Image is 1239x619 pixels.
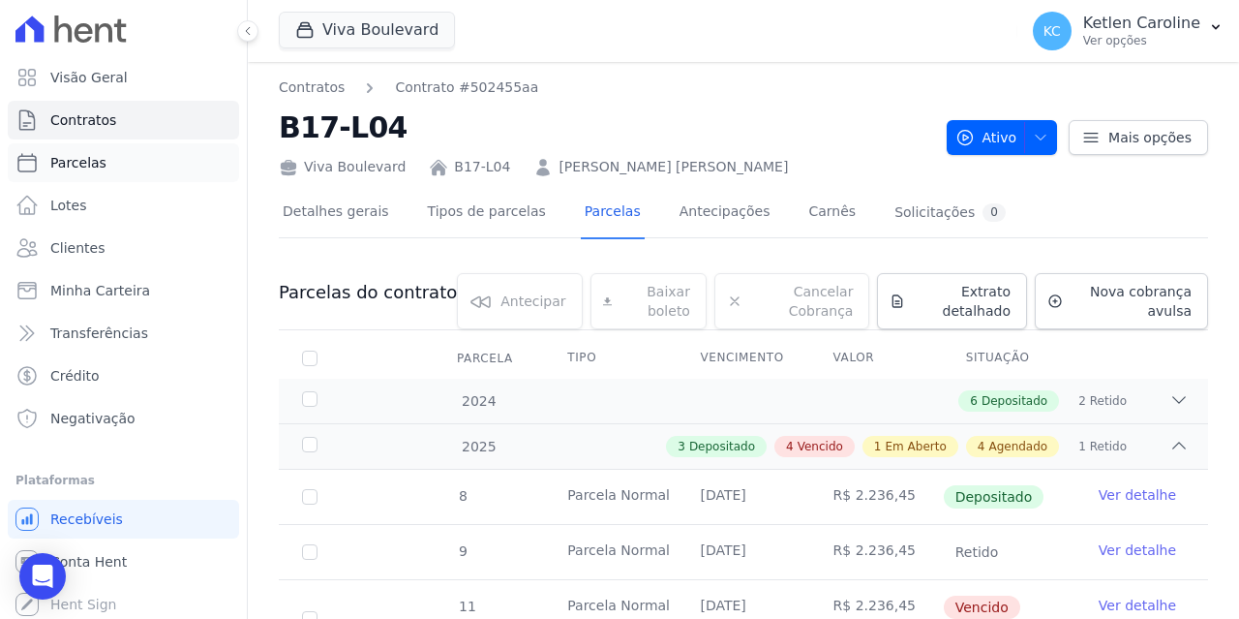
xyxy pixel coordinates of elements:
span: 9 [457,543,468,559]
a: Contrato #502455aa [395,77,538,98]
nav: Breadcrumb [279,77,538,98]
a: Ver detalhe [1099,541,1176,560]
span: Negativação [50,409,136,428]
span: Retido [944,541,1011,564]
span: Vencido [944,596,1020,619]
a: Parcelas [8,143,239,182]
div: Plataformas [15,469,231,492]
span: Retido [1090,438,1127,455]
h3: Parcelas do contrato [279,281,457,304]
span: 4 [786,438,794,455]
div: Open Intercom Messenger [19,553,66,600]
a: Nova cobrança avulsa [1035,273,1208,329]
a: Ver detalhe [1099,485,1176,505]
button: KC Ketlen Caroline Ver opções [1017,4,1239,58]
a: Tipos de parcelas [424,188,550,239]
span: Clientes [50,238,105,258]
span: Visão Geral [50,68,128,87]
span: Transferências [50,324,148,343]
a: Transferências [8,314,239,353]
a: Minha Carteira [8,271,239,310]
a: Parcelas [581,188,645,239]
p: Ver opções [1083,33,1200,48]
span: Retido [1090,392,1127,410]
span: 1 [1078,438,1086,455]
a: Antecipações [676,188,774,239]
td: Parcela Normal [544,525,677,579]
span: Nova cobrança avulsa [1071,282,1192,321]
span: Crédito [50,366,100,386]
a: [PERSON_NAME] [PERSON_NAME] [559,157,788,177]
span: Depositado [689,438,755,455]
button: Ativo [947,120,1058,155]
td: R$ 2.236,45 [810,525,943,579]
a: Crédito [8,356,239,395]
td: [DATE] [677,525,809,579]
a: Mais opções [1069,120,1208,155]
span: 3 [678,438,685,455]
td: [DATE] [677,470,809,524]
th: Tipo [544,338,677,379]
a: Negativação [8,399,239,438]
td: R$ 2.236,45 [810,470,943,524]
th: Vencimento [677,338,809,379]
a: Clientes [8,229,239,267]
a: Contratos [8,101,239,139]
input: Só é possível selecionar pagamentos em aberto [302,489,317,505]
button: Viva Boulevard [279,12,455,48]
a: Carnês [804,188,860,239]
span: Agendado [988,438,1047,455]
a: B17-L04 [454,157,510,177]
p: Ketlen Caroline [1083,14,1200,33]
span: KC [1043,24,1061,38]
span: Em Aberto [886,438,947,455]
span: Minha Carteira [50,281,150,300]
span: Ativo [955,120,1017,155]
a: Contratos [279,77,345,98]
span: Depositado [982,392,1047,410]
span: 1 [874,438,882,455]
div: Viva Boulevard [279,157,406,177]
span: 11 [457,599,476,614]
a: Ver detalhe [1099,596,1176,615]
span: Parcelas [50,153,106,172]
a: Visão Geral [8,58,239,97]
span: 4 [978,438,985,455]
a: Conta Hent [8,542,239,581]
span: Vencido [798,438,843,455]
input: Só é possível selecionar pagamentos em aberto [302,544,317,560]
span: Recebíveis [50,510,123,529]
th: Valor [810,338,943,379]
span: Lotes [50,196,87,215]
a: Solicitações0 [891,188,1010,239]
h2: B17-L04 [279,106,931,149]
a: Recebíveis [8,500,239,539]
span: Contratos [50,110,116,130]
span: Extrato detalhado [913,282,1011,321]
th: Situação [943,338,1075,379]
a: Lotes [8,186,239,225]
div: Solicitações [894,203,1006,222]
span: Mais opções [1108,128,1192,147]
a: Extrato detalhado [877,273,1027,329]
div: 0 [982,203,1006,222]
span: 6 [970,392,978,410]
span: Conta Hent [50,552,127,572]
td: Parcela Normal [544,470,677,524]
span: Depositado [944,485,1044,509]
nav: Breadcrumb [279,77,931,98]
a: Detalhes gerais [279,188,393,239]
span: 8 [457,488,468,504]
span: 2 [1078,392,1086,410]
div: Parcela [434,339,536,378]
